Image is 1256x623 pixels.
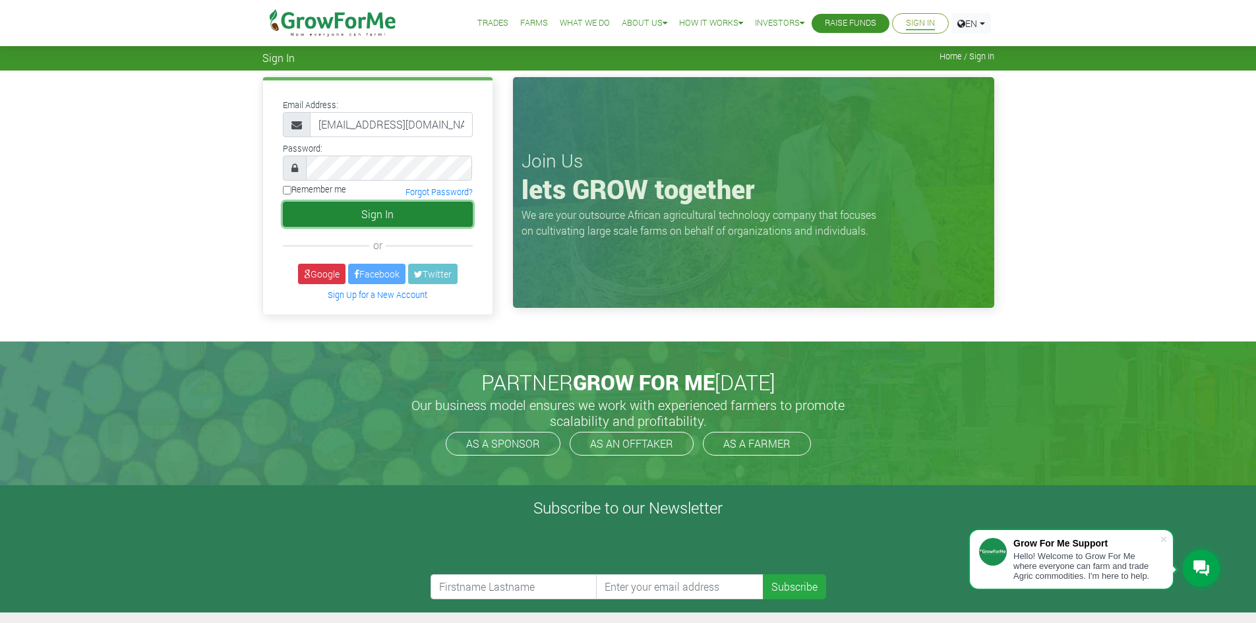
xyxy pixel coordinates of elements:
[283,186,291,194] input: Remember me
[560,16,610,30] a: What We Do
[477,16,508,30] a: Trades
[703,432,811,456] a: AS A FARMER
[906,16,935,30] a: Sign In
[951,13,991,34] a: EN
[283,183,346,196] label: Remember me
[431,523,631,574] iframe: reCAPTCHA
[825,16,876,30] a: Raise Funds
[268,370,989,395] h2: PARTNER [DATE]
[16,498,1240,518] h4: Subscribe to our Newsletter
[298,264,345,284] a: Google
[570,432,694,456] a: AS AN OFFTAKER
[522,173,986,205] h1: lets GROW together
[596,574,763,599] input: Enter your email address
[431,574,598,599] input: Firstname Lastname
[446,432,560,456] a: AS A SPONSOR
[328,289,427,300] a: Sign Up for a New Account
[573,368,715,396] span: GROW FOR ME
[1013,538,1160,549] div: Grow For Me Support
[310,112,473,137] input: Email Address
[522,150,986,172] h3: Join Us
[283,202,473,227] button: Sign In
[622,16,667,30] a: About Us
[262,51,295,64] span: Sign In
[522,207,884,239] p: We are your outsource African agricultural technology company that focuses on cultivating large s...
[283,99,338,111] label: Email Address:
[283,237,473,253] div: or
[1013,551,1160,581] div: Hello! Welcome to Grow For Me where everyone can farm and trade Agric commodities. I'm here to help.
[940,51,994,61] span: Home / Sign In
[763,574,826,599] button: Subscribe
[520,16,548,30] a: Farms
[755,16,804,30] a: Investors
[679,16,743,30] a: How it Works
[405,187,473,197] a: Forgot Password?
[283,142,322,155] label: Password:
[398,397,859,429] h5: Our business model ensures we work with experienced farmers to promote scalability and profitabil...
